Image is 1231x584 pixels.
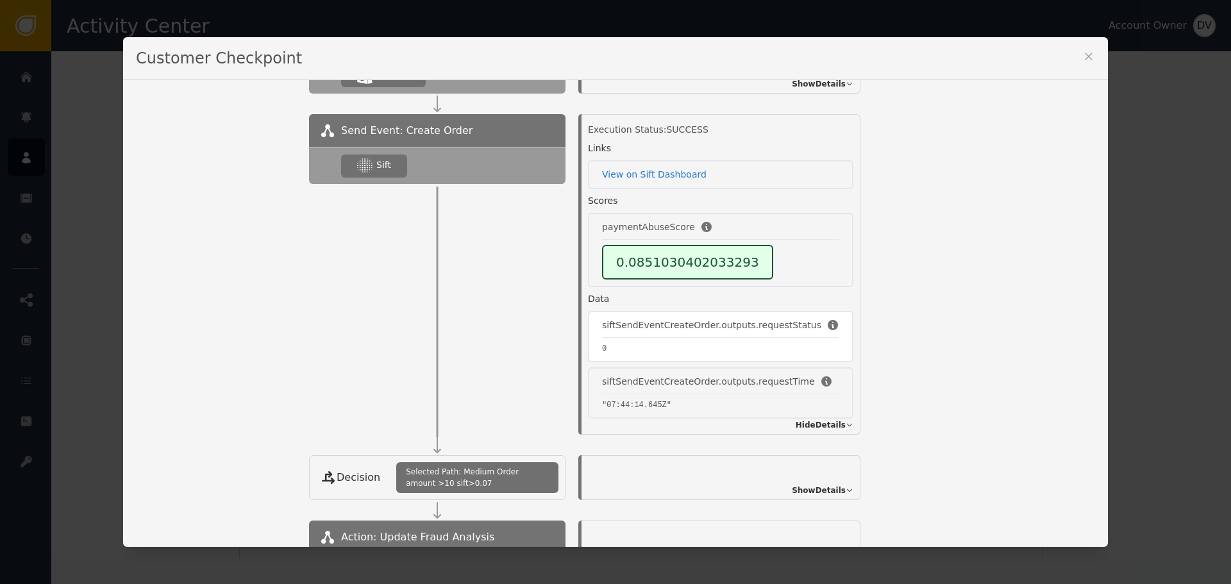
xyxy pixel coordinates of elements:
span: Send Event: Create Order [341,123,473,138]
div: Data [588,292,609,306]
span: Show Details [792,485,846,496]
div: 0.0851030402033293 [602,245,773,279]
div: Sift [376,158,391,172]
div: paymentAbuseScore [602,221,695,234]
div: Links [588,142,611,155]
div: Customer Checkpoint [123,37,1108,80]
div: Scores [588,194,618,208]
span: Hide Details [796,419,846,431]
div: Execution Status: SUCCESS [588,123,853,137]
a: View on Sift Dashboard [602,168,839,181]
div: siftSendEventCreateOrder.outputs.requestTime [602,375,815,388]
span: Decision [337,470,380,485]
span: Selected Path: Medium Order amount >10 sift>0.07 [406,466,549,489]
pre: "07:44:14.645Z" [602,399,839,411]
pre: 0 [602,343,839,355]
div: siftSendEventCreateOrder.outputs.requestStatus [602,319,821,332]
span: Show Details [792,78,846,90]
span: Action: Update Fraud Analysis [341,530,494,545]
